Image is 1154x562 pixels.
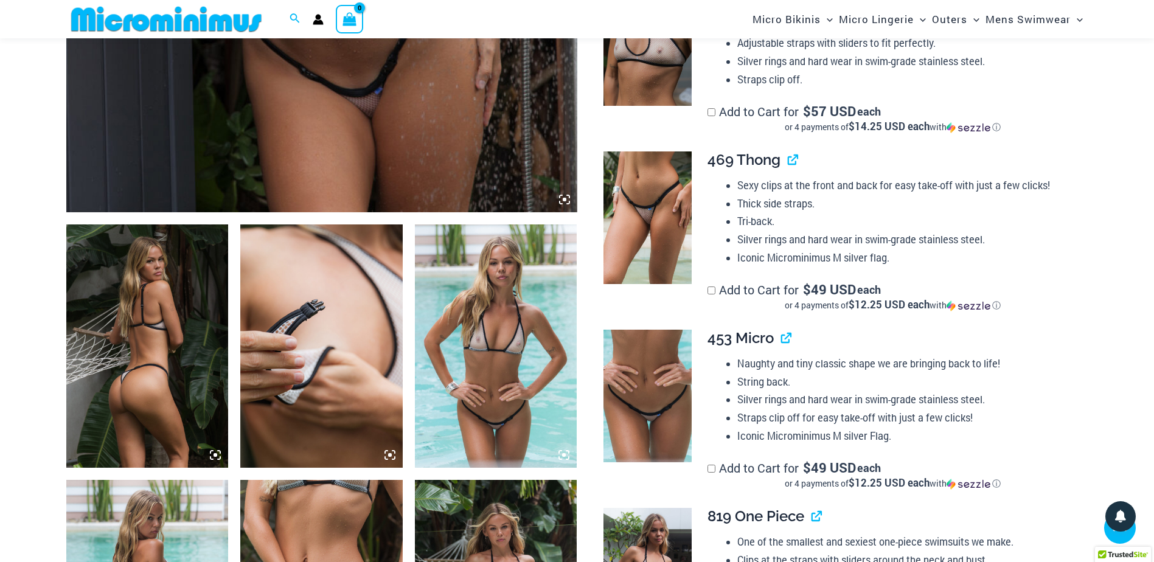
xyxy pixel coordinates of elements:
[66,224,229,468] img: Trade Winds Ivory/Ink 384 Top 469 Thong
[803,105,856,117] span: 57 USD
[803,102,811,120] span: $
[707,108,715,116] input: Add to Cart for$57 USD eachor 4 payments of$14.25 USD eachwithSezzle Click to learn more about Se...
[707,286,715,294] input: Add to Cart for$49 USD eachor 4 payments of$12.25 USD eachwithSezzle Click to learn more about Se...
[603,330,692,462] img: Trade Winds IvoryInk 453 Micro 02
[707,299,1078,311] div: or 4 payments of$12.25 USD eachwithSezzle Click to learn more about Sezzle
[737,231,1078,249] li: Silver rings and hard wear in swim-grade stainless steel.
[707,329,774,347] span: 453 Micro
[737,212,1078,231] li: Tri-back.
[982,4,1086,35] a: Mens SwimwearMenu ToggleMenu Toggle
[947,479,990,490] img: Sezzle
[803,462,856,474] span: 49 USD
[737,355,1078,373] li: Naughty and tiny classic shape we are bringing back to life!
[603,151,692,284] img: Trade Winds Ivory/Ink 469 Thong
[947,122,990,133] img: Sezzle
[707,507,804,525] span: 819 One Piece
[737,34,1078,52] li: Adjustable straps with sliders to fit perfectly.
[707,121,1078,133] div: or 4 payments of with
[240,224,403,468] img: Trade Winds Ivory/Ink 384 Top
[849,297,930,311] span: $12.25 USD each
[737,373,1078,391] li: String back.
[803,459,811,476] span: $
[707,282,1078,312] label: Add to Cart for
[749,4,836,35] a: Micro BikinisMenu ToggleMenu Toggle
[857,462,881,474] span: each
[821,4,833,35] span: Menu Toggle
[737,71,1078,89] li: Straps clip off.
[803,280,811,298] span: $
[290,12,301,27] a: Search icon link
[839,4,914,35] span: Micro Lingerie
[803,283,856,296] span: 49 USD
[849,476,930,490] span: $12.25 USD each
[415,224,577,468] img: Trade Winds Ivory/Ink 317 Top 453 Micro
[336,5,364,33] a: View Shopping Cart, empty
[748,2,1088,36] nav: Site Navigation
[753,4,821,35] span: Micro Bikinis
[737,195,1078,213] li: Thick side straps.
[985,4,1071,35] span: Mens Swimwear
[849,119,930,133] span: $14.25 USD each
[313,14,324,25] a: Account icon link
[737,52,1078,71] li: Silver rings and hard wear in swim-grade stainless steel.
[707,151,780,168] span: 469 Thong
[932,4,967,35] span: Outers
[737,533,1078,551] li: One of the smallest and sexiest one-piece swimsuits we make.
[707,460,1078,490] label: Add to Cart for
[707,477,1078,490] div: or 4 payments of$12.25 USD eachwithSezzle Click to learn more about Sezzle
[66,5,266,33] img: MM SHOP LOGO FLAT
[967,4,979,35] span: Menu Toggle
[1071,4,1083,35] span: Menu Toggle
[737,427,1078,445] li: Iconic Microminimus M silver Flag.
[857,105,881,117] span: each
[707,477,1078,490] div: or 4 payments of with
[707,465,715,473] input: Add to Cart for$49 USD eachor 4 payments of$12.25 USD eachwithSezzle Click to learn more about Se...
[929,4,982,35] a: OutersMenu ToggleMenu Toggle
[947,300,990,311] img: Sezzle
[914,4,926,35] span: Menu Toggle
[737,390,1078,409] li: Silver rings and hard wear in swim-grade stainless steel.
[737,409,1078,427] li: Straps clip off for easy take-off with just a few clicks!
[707,121,1078,133] div: or 4 payments of$14.25 USD eachwithSezzle Click to learn more about Sezzle
[707,299,1078,311] div: or 4 payments of with
[836,4,929,35] a: Micro LingerieMenu ToggleMenu Toggle
[737,176,1078,195] li: Sexy clips at the front and back for easy take-off with just a few clicks!
[707,103,1078,134] label: Add to Cart for
[857,283,881,296] span: each
[737,249,1078,267] li: Iconic Microminimus M silver flag.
